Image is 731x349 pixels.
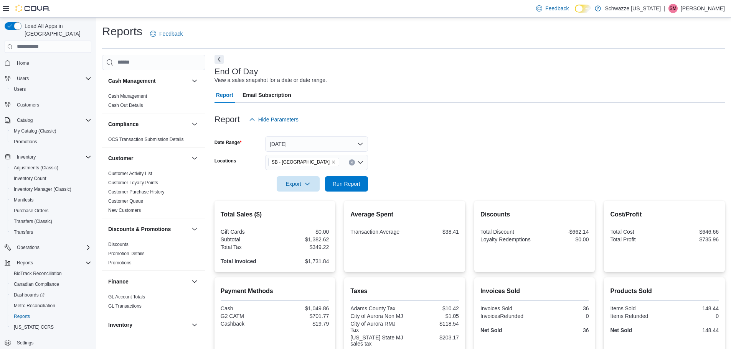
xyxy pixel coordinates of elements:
[8,279,94,290] button: Canadian Compliance
[14,243,91,252] span: Operations
[14,59,32,68] a: Home
[246,112,302,127] button: Hide Parameters
[536,229,589,235] div: -$662.14
[11,126,59,136] a: My Catalog (Classic)
[14,197,33,203] span: Manifests
[14,58,91,68] span: Home
[11,312,91,321] span: Reports
[11,290,48,300] a: Dashboards
[2,337,94,348] button: Settings
[108,120,139,128] h3: Compliance
[666,236,719,242] div: $735.96
[536,305,589,311] div: 36
[108,137,184,142] a: OCS Transaction Submission Details
[406,334,459,341] div: $203.17
[258,116,299,123] span: Hide Parameters
[350,305,403,311] div: Adams County Tax
[11,163,61,172] a: Adjustments (Classic)
[11,163,91,172] span: Adjustments (Classic)
[108,120,188,128] button: Compliance
[190,224,199,234] button: Discounts & Promotions
[666,229,719,235] div: $646.66
[536,313,589,319] div: 0
[11,323,57,332] a: [US_STATE] CCRS
[357,159,363,165] button: Open list of options
[480,305,533,311] div: Invoices Sold
[666,305,719,311] div: 148.44
[281,176,315,192] span: Export
[17,75,29,82] span: Users
[108,136,184,143] span: OCS Transaction Submission Details
[14,186,71,192] span: Inventory Manager (Classic)
[14,338,36,347] a: Settings
[14,229,33,235] span: Transfers
[102,92,205,113] div: Cash Management
[221,236,273,242] div: Subtotal
[350,321,403,333] div: City of Aurora RMJ Tax
[536,236,589,242] div: $0.00
[276,236,329,242] div: $1,382.62
[11,206,52,215] a: Purchase Orders
[108,242,129,247] a: Discounts
[11,301,58,310] a: Metrc Reconciliation
[610,236,663,242] div: Total Profit
[215,139,242,146] label: Date Range
[610,210,719,219] h2: Cost/Profit
[610,287,719,296] h2: Products Sold
[14,116,36,125] button: Catalog
[8,205,94,216] button: Purchase Orders
[108,93,147,99] span: Cash Management
[11,280,62,289] a: Canadian Compliance
[11,174,91,183] span: Inventory Count
[8,173,94,184] button: Inventory Count
[108,207,141,213] span: New Customers
[11,126,91,136] span: My Catalog (Classic)
[277,176,320,192] button: Export
[221,244,273,250] div: Total Tax
[681,4,725,13] p: [PERSON_NAME]
[2,99,94,110] button: Customers
[108,154,133,162] h3: Customer
[108,77,156,85] h3: Cash Management
[8,84,94,95] button: Users
[102,24,142,39] h1: Reports
[14,243,43,252] button: Operations
[14,281,59,287] span: Canadian Compliance
[108,189,165,195] span: Customer Purchase History
[17,60,29,66] span: Home
[545,5,569,12] span: Feedback
[11,228,36,237] a: Transfers
[14,100,91,110] span: Customers
[21,22,91,38] span: Load All Apps in [GEOGRAPHIC_DATA]
[14,152,39,162] button: Inventory
[2,73,94,84] button: Users
[108,180,158,186] span: Customer Loyalty Points
[276,229,329,235] div: $0.00
[8,216,94,227] button: Transfers (Classic)
[190,277,199,286] button: Finance
[14,338,91,347] span: Settings
[108,93,147,99] a: Cash Management
[11,269,65,278] a: BioTrack Reconciliation
[243,87,291,103] span: Email Subscription
[215,76,327,84] div: View a sales snapshot for a date or date range.
[350,229,403,235] div: Transaction Average
[14,270,62,277] span: BioTrack Reconciliation
[14,208,49,214] span: Purchase Orders
[215,55,224,64] button: Next
[11,195,36,205] a: Manifests
[221,305,273,311] div: Cash
[276,313,329,319] div: $701.77
[190,320,199,329] button: Inventory
[221,258,256,264] strong: Total Invoiced
[11,280,91,289] span: Canadian Compliance
[11,185,74,194] a: Inventory Manager (Classic)
[533,1,572,16] a: Feedback
[272,158,330,166] span: SB - [GEOGRAPHIC_DATA]
[2,57,94,69] button: Home
[2,242,94,253] button: Operations
[11,228,91,237] span: Transfers
[8,268,94,279] button: BioTrack Reconciliation
[11,185,91,194] span: Inventory Manager (Classic)
[11,206,91,215] span: Purchase Orders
